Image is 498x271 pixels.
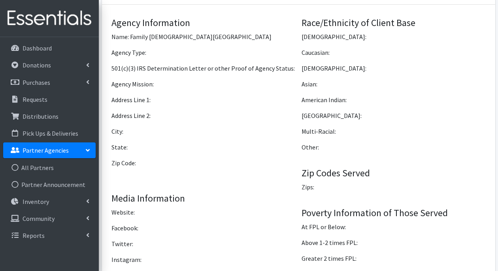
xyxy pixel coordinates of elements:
[23,61,51,69] p: Donations
[302,48,486,57] p: Caucasian:
[3,211,96,226] a: Community
[3,57,96,73] a: Donations
[3,228,96,243] a: Reports
[3,142,96,158] a: Partner Agencies
[111,158,296,168] p: Zip Code:
[111,32,296,41] p: Name: Family [DEMOGRAPHIC_DATA][GEOGRAPHIC_DATA]
[3,75,96,90] a: Purchases
[111,239,296,249] p: Twitter:
[23,78,50,86] p: Purchases
[111,127,296,136] p: City:
[302,17,486,29] h4: Race/Ethnicity of Client Base
[302,32,486,41] p: [DEMOGRAPHIC_DATA]:
[302,127,486,136] p: Multi-Racial:
[302,142,486,152] p: Other:
[23,95,47,103] p: Requests
[23,112,58,120] p: Distributions
[23,232,45,239] p: Reports
[111,207,296,217] p: Website:
[111,193,296,204] h4: Media Information
[111,17,296,29] h4: Agency Information
[23,129,78,137] p: Pick Ups & Deliveries
[3,40,96,56] a: Dashboard
[302,207,486,219] h4: Poverty Information of Those Served
[3,5,96,32] img: HumanEssentials
[111,255,296,264] p: Instagram:
[302,182,486,192] p: Zips:
[111,223,296,233] p: Facebook:
[302,238,486,247] p: Above 1-2 times FPL:
[111,48,296,57] p: Agency Type:
[302,168,486,179] h4: Zip Codes Served
[302,95,486,105] p: American Indian:
[3,108,96,124] a: Distributions
[111,111,296,120] p: Address Line 2:
[23,198,49,206] p: Inventory
[302,111,486,120] p: [GEOGRAPHIC_DATA]:
[111,79,296,89] p: Agency Mission:
[23,146,69,154] p: Partner Agencies
[3,194,96,209] a: Inventory
[23,44,52,52] p: Dashboard
[3,177,96,193] a: Partner Announcement
[302,222,486,232] p: At FPL or Below:
[111,142,296,152] p: State:
[23,215,55,222] p: Community
[302,79,486,89] p: Asian:
[3,125,96,141] a: Pick Ups & Deliveries
[3,92,96,107] a: Requests
[3,160,96,176] a: All Partners
[302,64,486,73] p: [DEMOGRAPHIC_DATA]:
[302,254,486,263] p: Greater 2 times FPL:
[111,64,296,73] p: 501(c)(3) IRS Determination Letter or other Proof of Agency Status:
[111,95,296,105] p: Address Line 1:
